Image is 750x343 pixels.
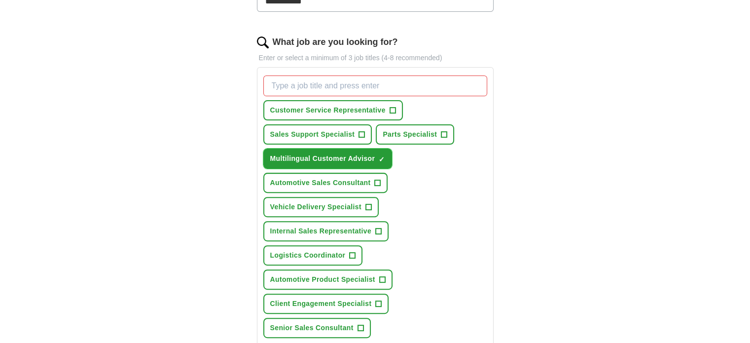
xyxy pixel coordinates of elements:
img: search.png [257,37,269,48]
button: Customer Service Representative [263,100,403,120]
span: Customer Service Representative [270,105,386,115]
p: Enter or select a minimum of 3 job titles (4-8 recommended) [257,53,494,63]
button: Multilingual Customer Advisor✓ [263,149,393,169]
span: Automotive Sales Consultant [270,178,371,188]
button: Vehicle Delivery Specialist [263,197,379,217]
span: Multilingual Customer Advisor [270,153,375,164]
button: Senior Sales Consultant [263,318,371,338]
span: Parts Specialist [383,129,437,140]
button: Parts Specialist [376,124,454,145]
span: Sales Support Specialist [270,129,355,140]
button: Automotive Sales Consultant [263,173,388,193]
button: Client Engagement Specialist [263,294,389,314]
button: Automotive Product Specialist [263,269,393,290]
button: Internal Sales Representative [263,221,389,241]
label: What job are you looking for? [273,36,398,49]
span: Vehicle Delivery Specialist [270,202,361,212]
span: Automotive Product Specialist [270,274,375,285]
span: Logistics Coordinator [270,250,346,261]
span: ✓ [379,155,385,163]
button: Sales Support Specialist [263,124,372,145]
button: Logistics Coordinator [263,245,363,266]
span: Client Engagement Specialist [270,299,372,309]
span: Senior Sales Consultant [270,323,354,333]
input: Type a job title and press enter [263,76,487,96]
span: Internal Sales Representative [270,226,371,236]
